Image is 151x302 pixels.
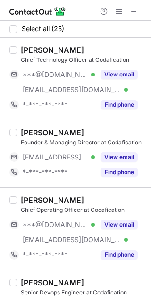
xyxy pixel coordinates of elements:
div: [PERSON_NAME] [21,278,84,287]
div: [PERSON_NAME] [21,45,84,55]
button: Reveal Button [101,168,138,177]
span: [EMAIL_ADDRESS][DOMAIN_NAME] [23,153,88,161]
div: [PERSON_NAME] [21,128,84,137]
button: Reveal Button [101,250,138,260]
div: Chief Operating Officer at Codafication [21,206,145,214]
span: ***@[DOMAIN_NAME] [23,70,88,79]
img: ContactOut v5.3.10 [9,6,66,17]
div: Senior Devops Engineer at Codafication [21,288,145,297]
button: Reveal Button [101,220,138,229]
button: Reveal Button [101,70,138,79]
div: Founder & Managing Director at Codafication [21,138,145,147]
span: ***@[DOMAIN_NAME] [23,220,88,229]
span: Select all (25) [22,25,64,33]
button: Reveal Button [101,152,138,162]
div: Chief Technology Officer at Codafication [21,56,145,64]
div: [PERSON_NAME] [21,195,84,205]
button: Reveal Button [101,100,138,109]
span: [EMAIL_ADDRESS][DOMAIN_NAME] [23,85,121,94]
span: [EMAIL_ADDRESS][DOMAIN_NAME] [23,235,121,244]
